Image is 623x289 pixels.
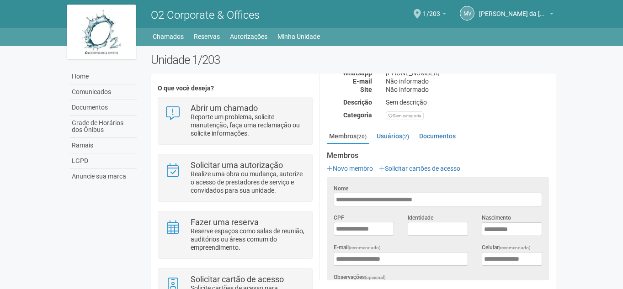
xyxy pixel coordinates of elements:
[460,6,474,21] a: MV
[69,69,137,84] a: Home
[327,152,549,160] strong: Membros
[69,169,137,184] a: Anuncie sua marca
[379,77,556,85] div: Não informado
[191,217,259,227] strong: Fazer uma reserva
[191,113,305,137] p: Reporte um problema, solicite manutenção, faça uma reclamação ou solicite informações.
[230,30,267,43] a: Autorizações
[343,111,372,119] strong: Categoria
[165,161,305,194] a: Solicitar uma autorização Realize uma obra ou mudança, autorize o acesso de prestadores de serviç...
[379,98,556,106] div: Sem descrição
[379,165,460,172] a: Solicitar cartões de acesso
[423,11,446,19] a: 1/203
[482,243,531,252] label: Celular
[277,30,320,43] a: Minha Unidade
[386,111,424,120] div: Sem categoria
[379,85,556,94] div: Não informado
[191,170,305,194] p: Realize uma obra ou mudança, autorize o acesso de prestadores de serviço e convidados para sua un...
[165,218,305,252] a: Fazer uma reserva Reserve espaços como salas de reunião, auditórios ou áreas comum do empreendime...
[191,103,258,113] strong: Abrir um chamado
[334,184,348,193] label: Nome
[479,11,554,19] a: [PERSON_NAME] da [PERSON_NAME]
[402,133,409,140] small: (2)
[327,129,369,144] a: Membros(20)
[69,116,137,138] a: Grade de Horários dos Ônibus
[482,214,511,222] label: Nascimento
[423,1,440,17] span: 1/203
[191,274,284,284] strong: Solicitar cartão de acesso
[479,1,548,17] span: Marcus Vinicius da Silveira Costa
[365,275,386,280] span: (opcional)
[334,214,344,222] label: CPF
[374,129,411,143] a: Usuários(2)
[191,160,283,170] strong: Solicitar uma autorização
[334,273,386,282] label: Observações
[360,86,372,93] strong: Site
[151,9,260,21] span: O2 Corporate & Offices
[327,165,373,172] a: Novo membro
[408,214,433,222] label: Identidade
[69,138,137,153] a: Ramais
[67,5,136,59] img: logo.jpg
[191,227,305,252] p: Reserve espaços como salas de reunião, auditórios ou áreas comum do empreendimento.
[151,53,556,67] h2: Unidade 1/203
[417,129,458,143] a: Documentos
[165,104,305,137] a: Abrir um chamado Reporte um problema, solicite manutenção, faça uma reclamação ou solicite inform...
[334,243,381,252] label: E-mail
[153,30,184,43] a: Chamados
[69,153,137,169] a: LGPD
[353,78,372,85] strong: E-mail
[158,85,313,92] h4: O que você deseja?
[69,100,137,116] a: Documentos
[343,99,372,106] strong: Descrição
[194,30,220,43] a: Reservas
[357,133,367,140] small: (20)
[499,245,531,250] span: (recomendado)
[69,84,137,100] a: Comunicados
[349,245,381,250] span: (recomendado)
